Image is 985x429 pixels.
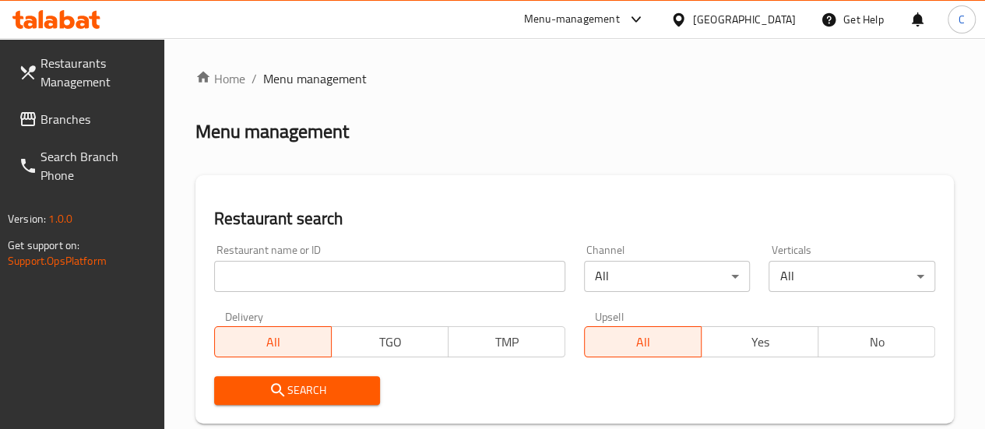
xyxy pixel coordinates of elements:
button: Yes [701,326,818,357]
div: Menu-management [524,10,620,29]
span: TGO [338,331,442,353]
span: Branches [40,110,152,128]
button: All [214,326,332,357]
a: Home [195,69,245,88]
h2: Restaurant search [214,207,935,230]
div: All [584,261,751,292]
li: / [252,69,257,88]
a: Restaurants Management [6,44,164,100]
span: Search [227,381,368,400]
a: Branches [6,100,164,138]
label: Upsell [595,311,624,322]
a: Search Branch Phone [6,138,164,194]
span: C [959,11,965,28]
span: All [221,331,325,353]
button: TGO [331,326,449,357]
span: TMP [455,331,559,353]
span: Yes [708,331,812,353]
div: [GEOGRAPHIC_DATA] [693,11,796,28]
button: TMP [448,326,565,357]
span: All [591,331,695,353]
a: Support.OpsPlatform [8,251,107,271]
div: All [769,261,935,292]
span: 1.0.0 [48,209,72,229]
span: Search Branch Phone [40,147,152,185]
input: Search for restaurant name or ID.. [214,261,565,292]
span: No [825,331,929,353]
span: Menu management [263,69,367,88]
button: All [584,326,702,357]
span: Restaurants Management [40,54,152,91]
span: Version: [8,209,46,229]
button: No [818,326,935,357]
label: Delivery [225,311,264,322]
h2: Menu management [195,119,349,144]
span: Get support on: [8,235,79,255]
button: Search [214,376,381,405]
nav: breadcrumb [195,69,954,88]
